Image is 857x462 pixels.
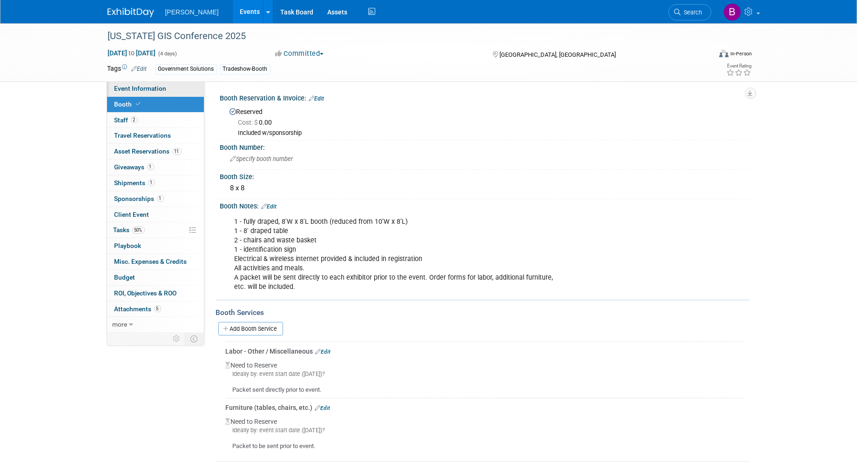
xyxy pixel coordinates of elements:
div: Included w/sponsorship [238,129,743,137]
span: Attachments [115,305,161,313]
div: Need to Reserve [226,412,743,451]
a: Edit [262,203,277,210]
span: Giveaways [115,163,154,171]
div: Ideally by: event start date ([DATE])? [226,370,743,378]
div: Booth Services [216,308,750,318]
span: to [128,49,136,57]
td: Toggle Event Tabs [185,333,204,345]
span: Specify booth number [230,155,293,162]
a: Asset Reservations11 [107,144,204,159]
a: Misc. Expenses & Credits [107,254,204,269]
a: Booth [107,97,204,112]
div: Packet sent directly prior to event. [226,378,743,395]
span: 1 [157,195,164,202]
span: Staff [115,116,138,124]
a: Event Information [107,81,204,96]
td: Tags [108,64,147,74]
a: Sponsorships1 [107,191,204,207]
a: Shipments1 [107,175,204,191]
img: Format-Inperson.png [719,50,729,57]
div: 8 x 8 [227,181,743,195]
span: 0.00 [238,119,276,126]
div: In-Person [730,50,752,57]
i: Booth reservation complete [136,101,141,107]
a: Add Booth Service [218,322,283,335]
a: Edit [132,66,147,72]
span: 11 [172,148,182,155]
span: Misc. Expenses & Credits [115,258,187,265]
div: Booth Notes: [220,199,750,211]
a: Playbook [107,238,204,254]
a: Giveaways1 [107,160,204,175]
span: Tasks [114,226,145,234]
div: Event Format [656,48,752,62]
div: Tradeshow-Booth [220,64,270,74]
a: Staff2 [107,113,204,128]
span: (4 days) [158,51,177,57]
span: [GEOGRAPHIC_DATA], [GEOGRAPHIC_DATA] [499,51,616,58]
span: Budget [115,274,135,281]
span: Shipments [115,179,155,187]
span: more [113,321,128,328]
span: 1 [148,179,155,186]
a: Budget [107,270,204,285]
a: Edit [315,405,331,411]
a: more [107,317,204,332]
div: [US_STATE] GIS Conference 2025 [105,28,697,45]
a: Tasks50% [107,222,204,238]
span: Search [681,9,702,16]
div: Booth Reservation & Invoice: [220,91,750,103]
img: ExhibitDay [108,8,154,17]
a: Search [668,4,711,20]
div: Booth Size: [220,170,750,181]
span: Sponsorships [115,195,164,202]
img: Buse Onen [723,3,741,21]
span: Travel Reservations [115,132,171,139]
div: Event Rating [726,64,751,68]
span: Client Event [115,211,149,218]
span: 5 [154,305,161,312]
span: 1 [147,163,154,170]
span: ROI, Objectives & ROO [115,289,177,297]
span: [DATE] [DATE] [108,49,156,57]
a: Attachments5 [107,301,204,317]
span: Asset Reservations [115,147,182,155]
span: Booth [115,100,143,108]
span: 2 [131,116,138,123]
a: ROI, Objectives & ROO [107,286,204,301]
a: Edit [309,95,324,102]
div: 1 - fully draped, 8'W x 8'L booth (reduced from 10’W x 8’L) 1 - 8' draped table 2 - chairs and wa... [228,213,648,297]
div: Labor - Other / Miscellaneous [226,347,743,356]
span: 50% [132,227,145,234]
span: Event Information [115,85,167,92]
div: Need to Reserve [226,356,743,395]
span: Cost: $ [238,119,259,126]
a: Edit [316,348,331,355]
div: Furniture (tables, chairs, etc.) [226,403,743,412]
a: Travel Reservations [107,128,204,143]
div: Ideally by: event start date ([DATE])? [226,426,743,435]
div: Reserved [227,105,743,137]
td: Personalize Event Tab Strip [169,333,185,345]
div: Packet to be sent prior to event. [226,435,743,451]
span: [PERSON_NAME] [165,8,219,16]
div: Booth Number: [220,141,750,152]
span: Playbook [115,242,142,249]
a: Client Event [107,207,204,222]
div: Government Solutions [155,64,217,74]
button: Committed [272,49,327,59]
